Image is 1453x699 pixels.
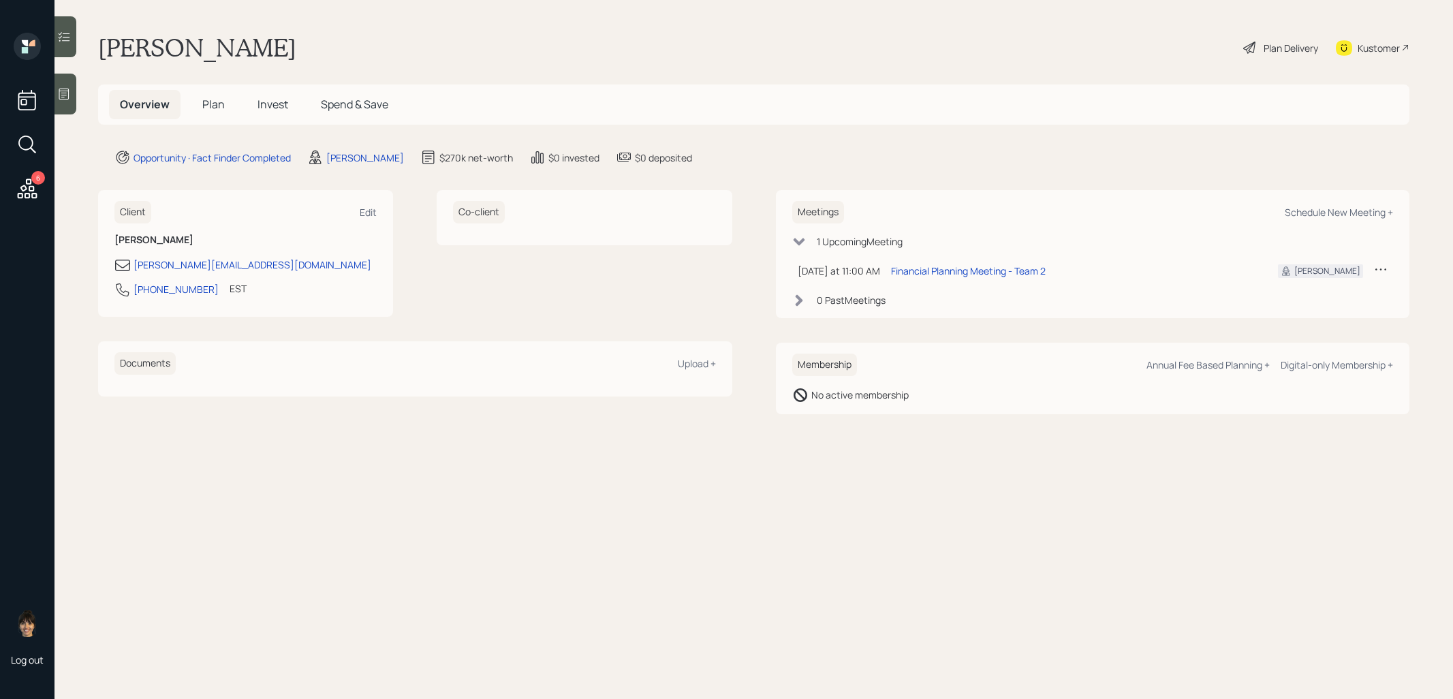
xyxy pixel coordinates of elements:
[326,151,404,165] div: [PERSON_NAME]
[439,151,513,165] div: $270k net-worth
[817,234,903,249] div: 1 Upcoming Meeting
[134,282,219,296] div: [PHONE_NUMBER]
[635,151,692,165] div: $0 deposited
[14,610,41,637] img: treva-nostdahl-headshot.png
[321,97,388,112] span: Spend & Save
[1264,41,1318,55] div: Plan Delivery
[792,201,844,223] h6: Meetings
[134,258,371,272] div: [PERSON_NAME][EMAIL_ADDRESS][DOMAIN_NAME]
[548,151,599,165] div: $0 invested
[1146,358,1270,371] div: Annual Fee Based Planning +
[678,357,716,370] div: Upload +
[120,97,170,112] span: Overview
[798,264,880,278] div: [DATE] at 11:00 AM
[98,33,296,63] h1: [PERSON_NAME]
[114,201,151,223] h6: Client
[360,206,377,219] div: Edit
[114,352,176,375] h6: Documents
[114,234,377,246] h6: [PERSON_NAME]
[1285,206,1393,219] div: Schedule New Meeting +
[230,281,247,296] div: EST
[817,293,886,307] div: 0 Past Meeting s
[31,171,45,185] div: 6
[792,354,857,376] h6: Membership
[11,653,44,666] div: Log out
[134,151,291,165] div: Opportunity · Fact Finder Completed
[1281,358,1393,371] div: Digital-only Membership +
[891,264,1046,278] div: Financial Planning Meeting - Team 2
[1294,265,1360,277] div: [PERSON_NAME]
[1358,41,1400,55] div: Kustomer
[453,201,505,223] h6: Co-client
[811,388,909,402] div: No active membership
[202,97,225,112] span: Plan
[257,97,288,112] span: Invest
